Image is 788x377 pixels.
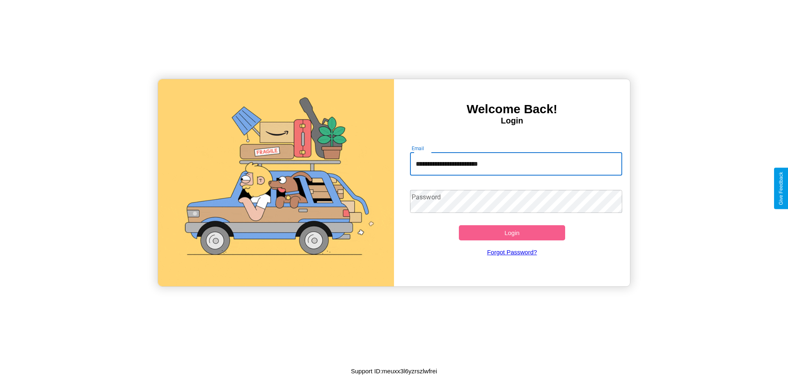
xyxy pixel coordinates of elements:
h3: Welcome Back! [394,102,630,116]
a: Forgot Password? [406,240,618,264]
img: gif [158,79,394,286]
label: Email [412,145,424,152]
p: Support ID: meuxx3l6yzrszlwfrei [351,366,437,377]
div: Give Feedback [778,172,784,205]
h4: Login [394,116,630,126]
button: Login [459,225,565,240]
